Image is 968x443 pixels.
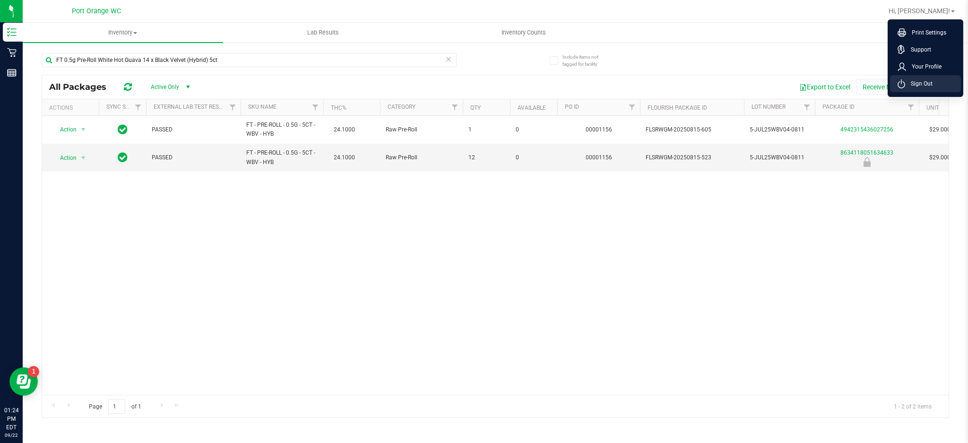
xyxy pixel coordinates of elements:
span: Clear [445,53,452,65]
iframe: Resource center unread badge [28,366,39,377]
span: 12 [468,153,504,162]
a: 8634118051634633 [840,149,893,156]
a: Available [518,104,546,111]
a: SKU Name [248,104,277,110]
a: Support [898,45,957,54]
span: 24.1000 [329,123,360,137]
span: Raw Pre-Roll [386,125,457,134]
span: 1 - 2 of 2 items [886,399,939,413]
span: Port Orange WC [72,7,121,15]
span: $29.00000 [925,151,962,165]
a: THC% [331,104,346,111]
input: 1 [108,399,125,414]
a: Filter [799,99,815,115]
li: Sign Out [890,75,961,92]
span: Hi, [PERSON_NAME]! [889,7,950,15]
span: Inventory Counts [489,28,559,37]
a: Category [388,104,415,110]
a: PO ID [565,104,579,110]
span: Inventory [23,28,223,37]
span: Raw Pre-Roll [386,153,457,162]
span: select [78,123,89,136]
span: $29.00000 [925,123,962,137]
a: Inventory [23,23,223,43]
a: Filter [225,99,241,115]
span: 5-JUL25WBV04-0811 [750,153,809,162]
a: 00001156 [586,154,612,161]
a: Unit Price [926,104,956,111]
div: Actions [49,104,95,111]
inline-svg: Inventory [7,27,17,37]
span: Include items not tagged for facility [562,53,610,68]
span: 0 [516,153,552,162]
button: Export to Excel [793,79,856,95]
a: Filter [624,99,640,115]
a: Filter [903,99,919,115]
a: Lab Results [223,23,423,43]
span: Sign Out [905,79,933,88]
a: Flourish Package ID [648,104,707,111]
span: All Packages [49,82,116,92]
a: External Lab Test Result [154,104,228,110]
span: Action [52,123,77,136]
span: FT - PRE-ROLL - 0.5G - 5CT - WBV - HYB [246,121,318,139]
a: Filter [308,99,323,115]
a: Qty [470,104,481,111]
span: Support [905,45,931,54]
button: Receive Non-Cannabis [856,79,934,95]
div: Newly Received [813,157,920,167]
input: Search Package ID, Item Name, SKU, Lot or Part Number... [42,53,457,67]
iframe: Resource center [9,367,38,396]
inline-svg: Retail [7,48,17,57]
a: Inventory Counts [423,23,624,43]
span: Action [52,151,77,165]
a: Filter [130,99,146,115]
span: Print Settings [906,28,946,37]
span: PASSED [152,153,235,162]
inline-svg: Reports [7,68,17,78]
span: select [78,151,89,165]
span: FLSRWGM-20250815-523 [646,153,738,162]
a: Filter [447,99,463,115]
span: 5-JUL25WBV04-0811 [750,125,809,134]
p: 09/22 [4,432,18,439]
p: 01:24 PM EDT [4,406,18,432]
span: FLSRWGM-20250815-605 [646,125,738,134]
a: Sync Status [106,104,143,110]
span: 1 [468,125,504,134]
a: Package ID [822,104,855,110]
span: FT - PRE-ROLL - 0.5G - 5CT - WBV - HYB [246,148,318,166]
span: In Sync [118,151,128,164]
a: 4942315436027256 [840,126,893,133]
span: In Sync [118,123,128,136]
span: 24.1000 [329,151,360,165]
a: Lot Number [752,104,786,110]
a: 00001156 [586,126,612,133]
span: Lab Results [294,28,352,37]
span: Your Profile [906,62,942,71]
span: 0 [516,125,552,134]
span: Page of 1 [81,399,149,414]
span: PASSED [152,125,235,134]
